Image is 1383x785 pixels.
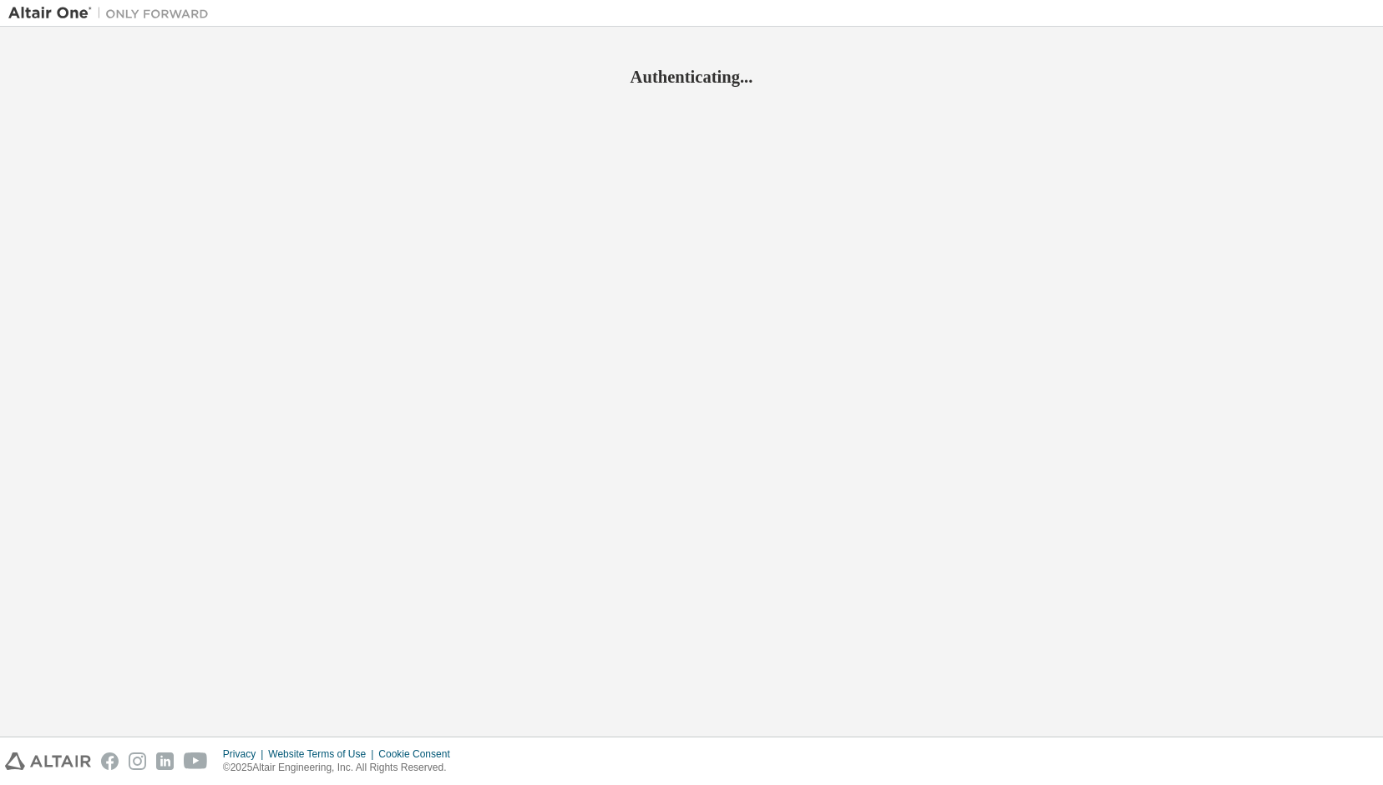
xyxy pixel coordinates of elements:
img: altair_logo.svg [5,752,91,770]
div: Cookie Consent [378,747,459,761]
img: instagram.svg [129,752,146,770]
img: Altair One [8,5,217,22]
div: Website Terms of Use [268,747,378,761]
img: facebook.svg [101,752,119,770]
div: Privacy [223,747,268,761]
img: youtube.svg [184,752,208,770]
h2: Authenticating... [8,66,1375,88]
p: © 2025 Altair Engineering, Inc. All Rights Reserved. [223,761,460,775]
img: linkedin.svg [156,752,174,770]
